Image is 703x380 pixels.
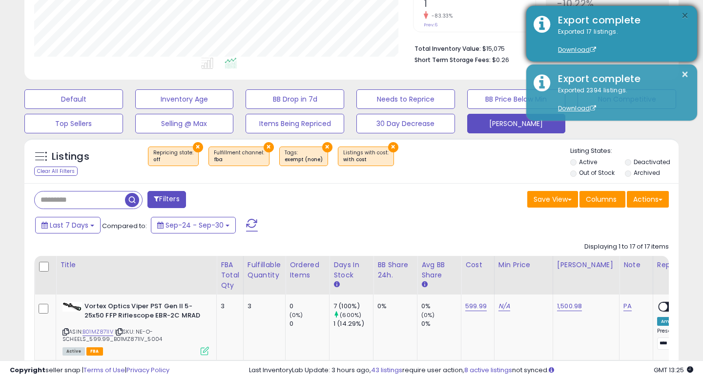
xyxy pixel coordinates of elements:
[62,347,85,356] span: All listings currently available for purchase on Amazon
[579,191,625,208] button: Columns
[340,311,361,319] small: (600%)
[465,301,487,311] a: 599.99
[214,156,264,163] div: fba
[657,260,699,270] div: Repricing
[654,365,693,375] span: 2025-10-8 13:25 GMT
[634,169,660,177] label: Archived
[371,365,402,375] a: 43 listings
[289,260,325,280] div: Ordered Items
[627,191,669,208] button: Actions
[264,142,274,152] button: ×
[557,301,582,311] a: 1,500.98
[551,13,690,27] div: Export complete
[52,150,89,164] h5: Listings
[467,114,566,133] button: [PERSON_NAME]
[421,311,435,319] small: (0%)
[657,317,691,326] div: Amazon AI
[551,72,690,86] div: Export complete
[414,44,481,53] b: Total Inventory Value:
[343,156,389,163] div: with cost
[557,260,615,270] div: [PERSON_NAME]
[62,328,162,342] span: | SKU: NE-O-SCHEELS_599.99_B01MZ871IV_5004
[584,242,669,252] div: Displaying 1 to 17 of 17 items
[657,328,695,350] div: Preset:
[465,260,490,270] div: Cost
[221,260,239,291] div: FBA Total Qty
[322,142,332,152] button: ×
[24,114,123,133] button: Top Sellers
[356,114,455,133] button: 30 Day Decrease
[289,319,329,328] div: 0
[421,280,427,289] small: Avg BB Share.
[464,365,512,375] a: 8 active listings
[414,42,662,54] li: $15,075
[289,311,303,319] small: (0%)
[421,260,457,280] div: Avg BB Share
[126,365,169,375] a: Privacy Policy
[214,149,264,164] span: Fulfillment channel :
[333,319,373,328] div: 1 (14.29%)
[634,158,670,166] label: Deactivated
[285,149,323,164] span: Tags :
[343,149,389,164] span: Listings with cost :
[221,302,236,311] div: 3
[289,302,329,311] div: 0
[551,27,690,55] div: Exported 17 listings.
[83,328,113,336] a: B01MZ871IV
[333,280,339,289] small: Days In Stock.
[10,366,169,375] div: seller snap | |
[681,68,689,81] button: ×
[681,10,689,22] button: ×
[333,260,369,280] div: Days In Stock
[62,302,209,354] div: ASIN:
[84,302,203,322] b: Vortex Optics Viper PST Gen II 5-25x50 FFP Riflescope EBR-2C MRAD
[246,89,344,109] button: BB Drop in 7d
[623,260,649,270] div: Note
[356,89,455,109] button: Needs to Reprice
[248,302,278,311] div: 3
[10,365,45,375] strong: Copyright
[86,347,103,356] span: FBA
[570,147,679,156] p: Listing States:
[421,319,461,328] div: 0%
[424,22,437,28] small: Prev: 6
[135,89,234,109] button: Inventory Age
[246,114,344,133] button: Items Being Repriced
[62,302,82,312] img: 31WrXuWihuL._SL40_.jpg
[428,12,453,20] small: -83.33%
[377,302,410,311] div: 0%
[586,194,617,204] span: Columns
[467,89,566,109] button: BB Price Below Min
[623,301,632,311] a: PA
[165,220,224,230] span: Sep-24 - Sep-30
[333,302,373,311] div: 7 (100%)
[492,55,509,64] span: $0.26
[527,191,578,208] button: Save View
[414,56,491,64] b: Short Term Storage Fees:
[60,260,212,270] div: Title
[498,301,510,311] a: N/A
[249,366,693,375] div: Last InventoryLab Update: 3 hours ago, require user action, not synced.
[83,365,125,375] a: Terms of Use
[50,220,88,230] span: Last 7 Days
[579,158,597,166] label: Active
[498,260,549,270] div: Min Price
[377,260,413,280] div: BB Share 24h.
[285,156,323,163] div: exempt (none)
[153,156,193,163] div: off
[388,142,398,152] button: ×
[248,260,281,280] div: Fulfillable Quantity
[135,114,234,133] button: Selling @ Max
[35,217,101,233] button: Last 7 Days
[153,149,193,164] span: Repricing state :
[667,303,683,311] span: OFF
[558,104,596,112] a: Download
[24,89,123,109] button: Default
[193,142,203,152] button: ×
[147,191,186,208] button: Filters
[151,217,236,233] button: Sep-24 - Sep-30
[102,221,147,231] span: Compared to:
[558,45,596,54] a: Download
[551,86,690,113] div: Exported 2394 listings.
[421,302,461,311] div: 0%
